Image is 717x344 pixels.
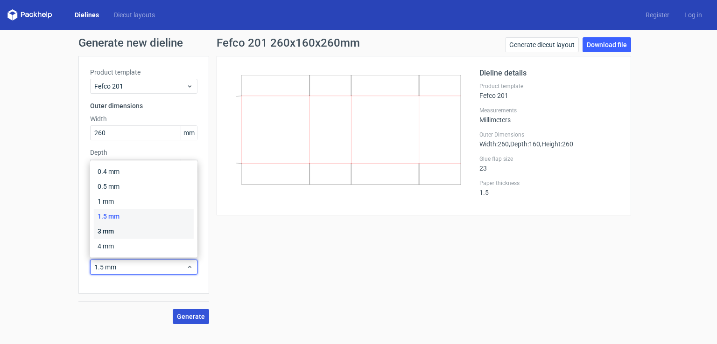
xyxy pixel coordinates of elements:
[90,68,197,77] label: Product template
[94,194,194,209] div: 1 mm
[94,82,186,91] span: Fefco 201
[181,159,197,173] span: mm
[479,131,619,138] label: Outer Dimensions
[505,37,579,52] a: Generate diecut layout
[479,155,619,163] label: Glue flap size
[90,101,197,110] h3: Outer dimensions
[479,179,619,196] div: 1.5
[479,68,619,79] h2: Dieline details
[94,262,186,272] span: 1.5 mm
[90,114,197,124] label: Width
[67,10,106,20] a: Dielines
[94,209,194,224] div: 1.5 mm
[173,309,209,324] button: Generate
[638,10,677,20] a: Register
[479,179,619,187] label: Paper thickness
[479,107,619,124] div: Millimeters
[583,37,631,52] a: Download file
[479,83,619,90] label: Product template
[181,126,197,140] span: mm
[78,37,639,48] h1: Generate new dieline
[94,224,194,239] div: 3 mm
[479,107,619,114] label: Measurements
[94,179,194,194] div: 0.5 mm
[94,239,194,254] div: 4 mm
[90,148,197,157] label: Depth
[479,83,619,99] div: Fefco 201
[677,10,710,20] a: Log in
[106,10,162,20] a: Diecut layouts
[540,140,573,148] span: , Height : 260
[177,313,205,320] span: Generate
[479,140,509,148] span: Width : 260
[509,140,540,148] span: , Depth : 160
[217,37,360,48] h1: Fefco 201 260x160x260mm
[94,164,194,179] div: 0.4 mm
[479,155,619,172] div: 23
